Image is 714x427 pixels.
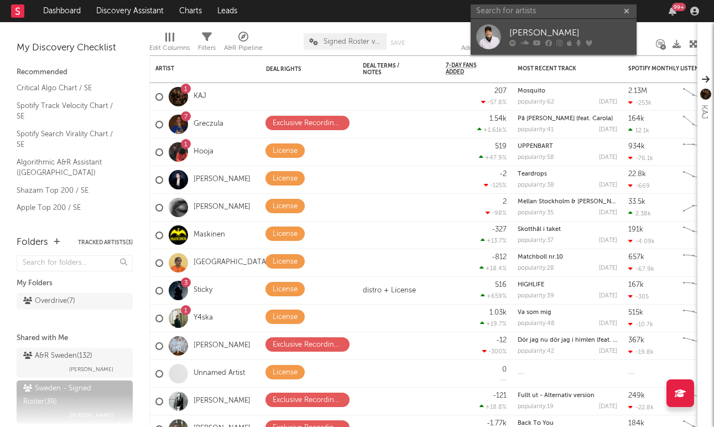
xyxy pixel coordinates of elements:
div: popularity: 37 [518,238,554,244]
a: Shazam Top 200 / SE [17,184,122,197]
div: Mosquito [518,88,617,94]
div: -300 % [482,348,507,355]
a: [PERSON_NAME] [194,397,251,406]
button: Save [390,40,405,46]
div: Deal Terms / Notes [363,63,418,76]
div: 207 [494,88,507,95]
div: +1.61k % [477,126,507,133]
div: -2 [499,171,507,178]
div: -98 % [486,209,507,217]
div: popularity: 42 [518,348,554,354]
div: License [273,283,298,296]
a: Spotify Track Velocity Chart / SE [17,100,122,122]
a: Y4ska [194,313,213,323]
div: +13.7 % [481,237,507,244]
a: [PERSON_NAME] [194,341,251,351]
a: Teardrops [518,171,547,177]
div: 657k [628,254,644,261]
div: Artist [155,65,238,72]
div: A&R Sweden ( 132 ) [23,349,92,363]
div: 12.1k [628,127,649,134]
a: Dör jag nu dör jag i himlen (feat. Theo) [518,337,629,343]
div: -76.1k [628,155,653,162]
a: [PERSON_NAME] [471,19,637,55]
div: [DATE] [599,155,617,161]
div: popularity: 41 [518,127,554,133]
div: 2 [503,198,507,205]
div: 33.5k [628,198,645,205]
div: 184k [628,420,644,427]
div: -10.7k [628,321,653,328]
span: [PERSON_NAME] [69,409,113,422]
div: Exclusive Recording Agreement [273,338,342,352]
a: Spotify Search Virality Chart / SE [17,128,122,151]
a: Hooja [194,147,213,157]
div: -57.8 % [481,99,507,106]
button: Tracked Artists(3) [78,240,133,245]
div: -812 [492,254,507,261]
div: 164k [628,115,644,122]
div: popularity: 28 [518,265,554,271]
div: Filters [198,42,216,55]
div: distro + License [357,286,421,295]
div: -4.09k [628,238,655,245]
button: 99+ [669,7,676,16]
div: Matchboll nr.10 [518,254,617,260]
div: 516 [495,281,507,289]
div: Shared with Me [17,332,133,345]
div: Exclusive Recording Agreement [273,394,342,407]
div: License [273,145,298,158]
div: Filters [198,28,216,60]
a: HIGHLIFE [518,282,544,288]
div: popularity: 58 [518,155,554,161]
div: A&R Pipeline [224,28,263,60]
div: -327 [492,226,507,233]
div: HIGHLIFE [518,282,617,288]
div: -1.77k [487,420,507,427]
a: [PERSON_NAME] [194,203,251,212]
div: Teardrops [518,171,617,177]
div: popularity: 48 [518,321,555,327]
div: [DATE] [599,127,617,133]
div: -12 [496,337,507,344]
div: 519 [495,143,507,150]
a: Back To You [518,420,554,426]
div: Deal Rights [266,66,324,73]
div: Back To You [518,420,617,426]
div: [DATE] [599,265,617,271]
div: [DATE] [599,238,617,244]
span: 7-Day Fans Added [446,62,490,75]
div: popularity: 19 [518,404,554,410]
div: Edit Columns [149,42,190,55]
div: License [273,311,298,324]
span: Signed Roster view (added on) [324,38,381,45]
div: 99 + [672,3,686,11]
a: Sweden - Signed Roster(39)[PERSON_NAME] [17,380,133,424]
div: Sweden - Signed Roster ( 39 ) [23,382,123,409]
div: Fullt ut - Alternativ version [518,393,617,399]
div: popularity: 38 [518,182,554,188]
a: Algorithmic A&R Assistant ([GEOGRAPHIC_DATA]) [17,156,122,179]
a: Greczula [194,120,223,129]
a: Mosquito [518,88,545,94]
div: Overdrive ( 7 ) [23,295,75,308]
div: popularity: 62 [518,99,554,105]
div: -253k [628,99,652,106]
div: 191k [628,226,643,233]
div: -67.9k [628,265,654,272]
div: 22.8k [628,171,646,178]
a: Va som mig [518,310,551,316]
div: +18.8 % [480,403,507,410]
div: 1.54k [489,115,507,122]
a: UPPENBART [518,143,553,150]
div: 1.03k [489,309,507,316]
input: Search for artists [471,4,637,18]
a: Unnamed Artist [194,369,245,378]
a: Apple Top 200 / SE [17,202,122,214]
div: +18.4 % [480,265,507,272]
div: 934k [628,143,645,150]
div: +19.7 % [480,320,507,327]
a: Sticky [194,286,212,295]
a: A&R Sweden(132)[PERSON_NAME] [17,348,133,378]
div: -22.8k [628,404,654,411]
